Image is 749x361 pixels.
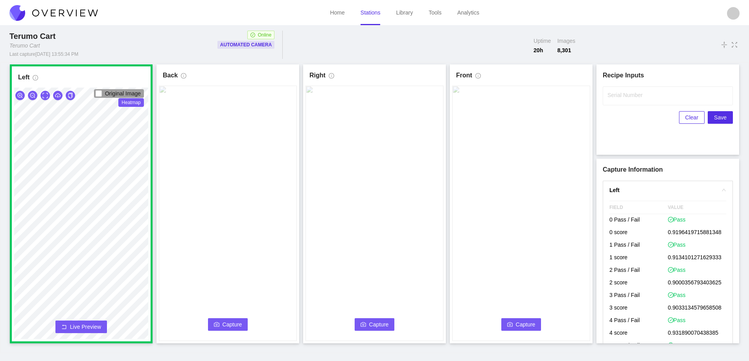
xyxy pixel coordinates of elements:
[329,73,334,82] span: info-circle
[9,51,78,57] div: Last capture [DATE] 13:55:34 PM
[668,291,686,299] span: Pass
[668,242,674,247] span: check-circle
[208,318,248,331] button: cameraCapture
[475,73,481,82] span: info-circle
[30,93,35,99] span: zoom-out
[557,37,575,45] span: Images
[258,31,272,39] span: Online
[9,32,55,40] span: Terumo Cart
[668,316,686,324] span: Pass
[607,91,642,99] label: Serial Number
[355,318,395,331] button: cameraCapture
[609,239,668,252] p: 1 Pass / Fail
[609,201,668,214] span: FIELD
[220,41,272,49] p: Automated Camera
[731,40,738,49] span: fullscreen
[9,31,59,42] div: Terumo Cart
[9,5,98,21] img: Overview
[668,266,686,274] span: Pass
[609,302,668,315] p: 3 score
[53,91,63,100] button: cloud-download
[309,71,326,80] h1: Right
[679,111,705,124] button: Clear
[603,165,733,174] h1: Capture Information
[361,9,381,16] a: Stations
[61,324,67,330] span: rollback
[457,9,479,16] a: Analytics
[396,9,413,16] a: Library
[361,322,366,328] span: camera
[609,186,717,194] h4: Left
[250,33,255,37] span: check-circle
[66,91,75,100] button: copy
[721,188,726,192] span: right
[609,290,668,302] p: 3 Pass / Fail
[609,340,668,352] p: 5 Pass / Fail
[714,113,727,122] span: Save
[17,93,23,99] span: zoom-in
[609,214,668,227] p: 0 Pass / Fail
[42,93,48,99] span: expand
[708,111,733,124] button: Save
[557,46,575,54] span: 8,301
[668,343,674,348] span: check-circle
[685,113,698,122] span: Clear
[609,252,668,264] p: 1 score
[507,322,513,328] span: camera
[516,320,536,329] span: Capture
[40,91,50,100] button: expand
[214,322,219,328] span: camera
[668,201,727,214] span: VALUE
[70,323,101,331] span: Live Preview
[668,267,674,273] span: check-circle
[668,216,686,224] span: Pass
[668,327,727,340] p: 0.931890070438385
[609,227,668,239] p: 0 score
[609,315,668,327] p: 4 Pass / Fail
[330,9,344,16] a: Home
[15,91,25,100] button: zoom-in
[68,93,73,99] span: copy
[369,320,389,329] span: Capture
[609,264,668,277] p: 2 Pass / Fail
[33,75,38,84] span: info-circle
[609,277,668,290] p: 2 score
[668,217,674,222] span: check-circle
[668,252,727,264] p: 0.9134101271629333
[534,46,551,54] span: 20 h
[603,71,733,80] h1: Recipe Inputs
[668,227,727,239] p: 0.9196419715881348
[55,93,61,99] span: cloud-download
[721,40,728,49] span: vertical-align-middle
[668,317,674,323] span: check-circle
[118,98,144,107] span: Heatmap
[668,241,686,249] span: Pass
[9,42,40,49] div: Terumo Cart
[18,73,29,82] h1: Left
[501,318,541,331] button: cameraCapture
[105,90,141,97] span: Original Image
[609,327,668,340] p: 4 score
[668,277,727,290] p: 0.9000356793403625
[668,302,727,315] p: 0.9033134579658508
[668,341,686,349] span: Pass
[429,9,442,16] a: Tools
[181,73,186,82] span: info-circle
[456,71,472,80] h1: Front
[55,321,107,333] button: rollbackLive Preview
[603,181,732,199] div: rightLeft
[534,37,551,45] span: Uptime
[223,320,242,329] span: Capture
[163,71,178,80] h1: Back
[28,91,37,100] button: zoom-out
[668,292,674,298] span: check-circle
